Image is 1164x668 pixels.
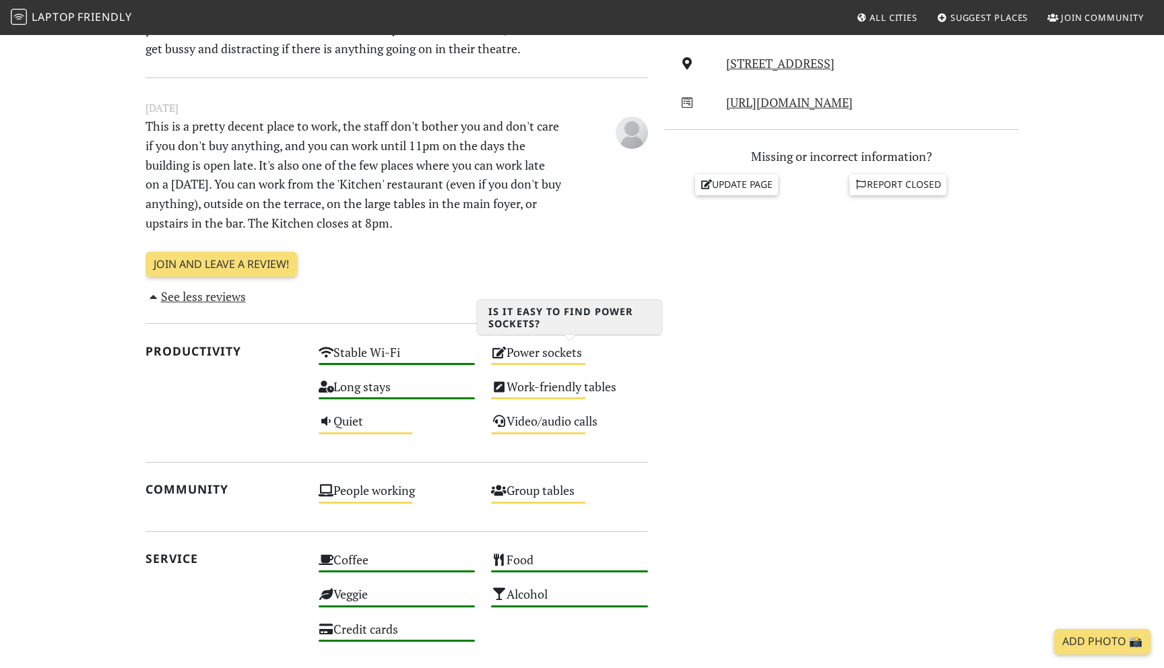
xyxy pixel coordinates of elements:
[1061,11,1144,24] span: Join Community
[695,174,779,195] a: Update page
[1042,5,1149,30] a: Join Community
[145,552,302,566] h2: Service
[145,344,302,358] h2: Productivity
[1054,629,1151,655] a: Add Photo 📸
[478,300,662,335] h3: Is it easy to find power sockets?
[145,252,297,277] a: Join and leave a review!
[137,116,570,233] p: This is a pretty decent place to work, the staff don't bother you and don't care if you don't buy...
[11,6,132,30] a: LaptopFriendly LaptopFriendly
[870,11,917,24] span: All Cities
[483,479,656,514] div: Group tables
[664,147,1019,166] p: Missing or incorrect information?
[32,9,75,24] span: Laptop
[616,123,648,139] span: Anonymous
[311,376,484,410] div: Long stays
[311,341,484,376] div: Stable Wi-Fi
[137,100,656,116] small: [DATE]
[483,341,656,376] div: Power sockets
[483,376,656,410] div: Work-friendly tables
[311,549,484,583] div: Coffee
[145,288,246,304] a: See less reviews
[145,482,302,496] h2: Community
[932,5,1034,30] a: Suggest Places
[311,410,484,444] div: Quiet
[616,116,648,149] img: blank-535327c66bd565773addf3077783bbfce4b00ec00e9fd257753287c682c7fa38.png
[483,549,656,583] div: Food
[483,583,656,617] div: Alcohol
[311,583,484,617] div: Veggie
[849,174,946,195] a: Report closed
[11,9,27,25] img: LaptopFriendly
[311,479,484,514] div: People working
[950,11,1029,24] span: Suggest Places
[311,618,484,653] div: Credit cards
[77,9,131,24] span: Friendly
[483,410,656,444] div: Video/audio calls
[726,55,835,71] a: [STREET_ADDRESS]
[851,5,923,30] a: All Cities
[726,94,853,110] a: [URL][DOMAIN_NAME]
